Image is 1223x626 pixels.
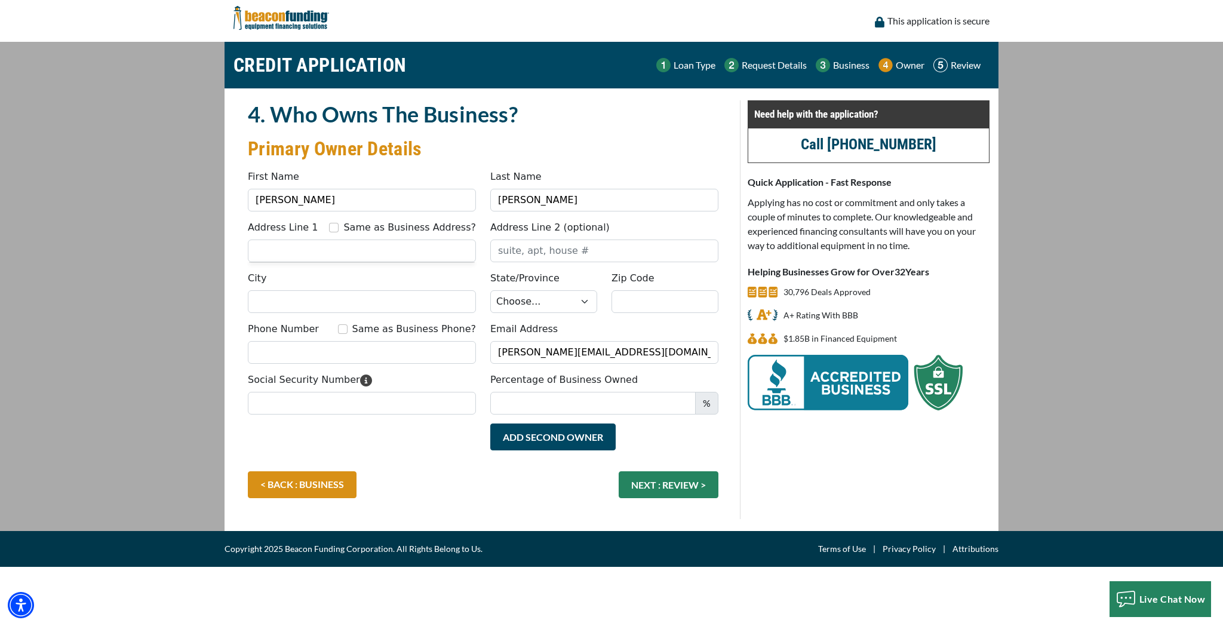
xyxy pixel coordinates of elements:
img: Step 1 [656,58,671,72]
img: BBB Acredited Business and SSL Protection [748,355,963,410]
p: Owner [896,58,924,72]
p: This application is secure [887,14,990,28]
p: Business [833,58,869,72]
label: Last Name [490,170,542,184]
button: NEXT : REVIEW > [619,471,718,498]
a: < BACK : BUSINESS [248,471,357,498]
label: Same as Business Address? [343,220,476,235]
span: Live Chat Now [1139,593,1206,604]
div: Accessibility Menu [8,592,34,618]
p: Need help with the application? [754,107,983,121]
a: Attributions [952,542,998,556]
span: 32 [895,266,905,277]
a: Terms of Use [818,542,866,556]
input: suite, apt, house # [490,240,718,262]
img: Step 4 [878,58,893,72]
label: Zip Code [611,271,654,286]
svg: Please enter your Social Security Number. We use this information to identify you and process you... [360,375,372,386]
a: call (773) 739-8817 [801,136,936,153]
label: State/Province [490,271,560,286]
img: Step 5 [933,58,948,72]
img: Step 3 [816,58,830,72]
label: Address Line 1 [248,220,318,235]
p: 30,796 Deals Approved [783,285,871,299]
button: Live Chat Now [1110,581,1212,617]
span: Copyright 2025 Beacon Funding Corporation. All Rights Belong to Us. [225,542,483,556]
p: Review [951,58,981,72]
label: Email Address [490,322,558,336]
label: City [248,271,266,286]
h1: CREDIT APPLICATION [233,48,407,82]
label: Same as Business Phone? [352,322,476,336]
h2: 4. Who Owns The Business? [248,100,718,128]
p: Quick Application - Fast Response [748,175,990,189]
button: Add Second Owner [490,424,616,450]
span: | [866,542,883,556]
p: Request Details [742,58,807,72]
label: Social Security Number [248,373,372,387]
label: Phone Number [248,322,319,336]
p: A+ Rating With BBB [783,308,858,323]
p: $1,845,115,669 in Financed Equipment [783,332,897,346]
h3: Primary Owner Details [248,137,718,161]
label: First Name [248,170,299,184]
p: Applying has no cost or commitment and only takes a couple of minutes to complete. Our knowledgea... [748,195,990,253]
label: Percentage of Business Owned [490,373,638,387]
a: Privacy Policy [883,542,936,556]
p: Helping Businesses Grow for Over Years [748,265,990,279]
img: Step 2 [724,58,739,72]
p: Loan Type [674,58,715,72]
span: | [936,542,952,556]
img: lock icon to convery security [875,17,884,27]
span: % [695,392,718,415]
label: Address Line 2 (optional) [490,220,610,235]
